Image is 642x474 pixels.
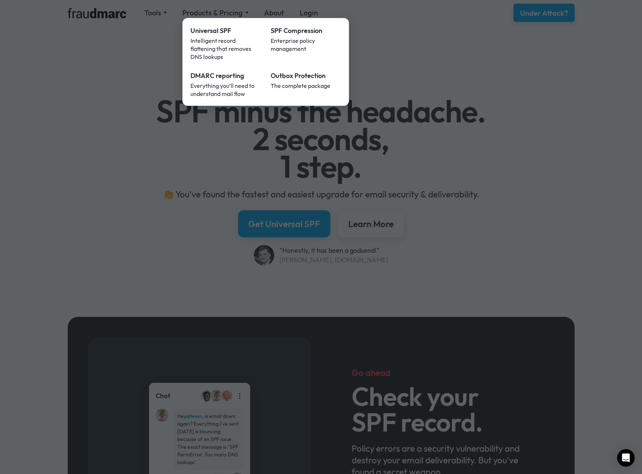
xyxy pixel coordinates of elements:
[190,37,261,61] div: Intelligent record flattening that removes DNS lookups
[190,82,261,98] div: Everything you’ll need to understand mail flow
[271,71,341,81] div: Outbox Protection
[266,21,346,66] a: SPF CompressionEnterprise policy management
[185,66,266,103] a: DMARC reportingEverything you’ll need to understand mail flow
[190,26,261,36] div: Universal SPF
[271,37,341,53] div: Enterprise policy management
[617,449,635,467] div: Open Intercom Messenger
[190,71,261,81] div: DMARC reporting
[271,82,341,90] div: The complete package
[266,66,346,103] a: Outbox ProtectionThe complete package
[182,18,349,106] nav: Products & Pricing
[271,26,341,36] div: SPF Compression
[185,21,266,66] a: Universal SPFIntelligent record flattening that removes DNS lookups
